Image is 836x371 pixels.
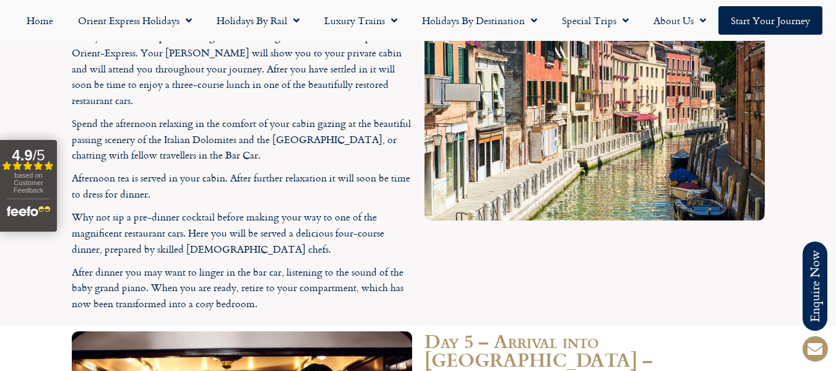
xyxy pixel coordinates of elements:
a: About Us [641,6,718,35]
a: Special Trips [549,6,641,35]
a: Holidays by Destination [410,6,549,35]
a: Start your Journey [718,6,822,35]
a: Orient Express Holidays [66,6,204,35]
p: Afternoon tea is served in your cabin. After further relaxation it will soon be time to dress for... [72,170,412,202]
a: Luxury Trains [312,6,410,35]
nav: Menu [6,6,830,35]
p: Here you board the splendid Wagons-Lits carriages of the Venice Simplon-Orient-Express. Your [PER... [72,29,412,108]
p: Spend the afternoon relaxing in the comfort of your cabin gazing at the beautiful passing scenery... [72,116,412,164]
p: After dinner you may want to linger in the bar car, listening to the sound of the baby grand pian... [72,264,412,312]
a: Home [14,6,66,35]
a: Holidays by Rail [204,6,312,35]
p: Why not sip a pre-dinner cocktail before making your way to one of the magnificent restaurant car... [72,209,412,257]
